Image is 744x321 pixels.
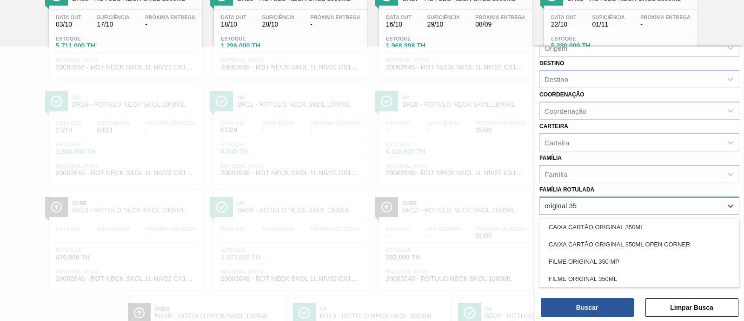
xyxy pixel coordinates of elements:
[551,42,616,49] span: 5.280,000 TH
[592,21,624,28] span: 01/11
[539,91,585,98] label: Coordenação
[145,14,195,20] span: Próxima Entrega
[310,14,360,20] span: Próxima Entrega
[545,107,586,115] div: Coordenação
[427,21,459,28] span: 29/10
[640,14,691,20] span: Próxima Entrega
[56,14,81,20] span: Data out
[539,219,739,236] div: CAIXA CARTÃO ORIGINAL 350ML
[56,21,81,28] span: 03/10
[539,155,562,161] label: Família
[539,218,586,225] label: Material ativo
[539,270,739,287] div: FILME ORIGINAL 350ML
[545,170,567,178] div: Família
[56,36,121,41] span: Estoque
[56,42,121,49] span: 5.711,000 TH
[386,14,412,20] span: Data out
[221,21,246,28] span: 18/10
[551,36,616,41] span: Estoque
[221,42,286,49] span: 1.296,000 TH
[539,236,739,253] div: CAIXA CARTÃO ORIGINAL 350ML OPEN CORNER
[545,44,567,52] div: Origem
[592,14,624,20] span: Suficiência
[539,287,739,305] div: FILME ORIGINAL 350ML MP
[221,36,286,41] span: Estoque
[475,21,525,28] span: 08/09
[545,138,569,146] div: Carteira
[262,21,294,28] span: 28/10
[539,186,594,193] label: Família Rotulada
[221,14,246,20] span: Data out
[386,42,451,49] span: 1.968,998 TH
[145,21,195,28] span: -
[640,21,691,28] span: -
[551,21,577,28] span: 22/10
[427,14,459,20] span: Suficiência
[539,123,568,130] label: Carteira
[97,14,129,20] span: Suficiência
[475,14,525,20] span: Próxima Entrega
[310,21,360,28] span: -
[262,14,294,20] span: Suficiência
[539,253,739,270] div: FILME ORIGINAL 350 MP
[545,75,568,83] div: Destino
[97,21,129,28] span: 17/10
[386,21,412,28] span: 16/10
[386,36,451,41] span: Estoque
[551,14,577,20] span: Data out
[539,60,564,67] label: Destino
